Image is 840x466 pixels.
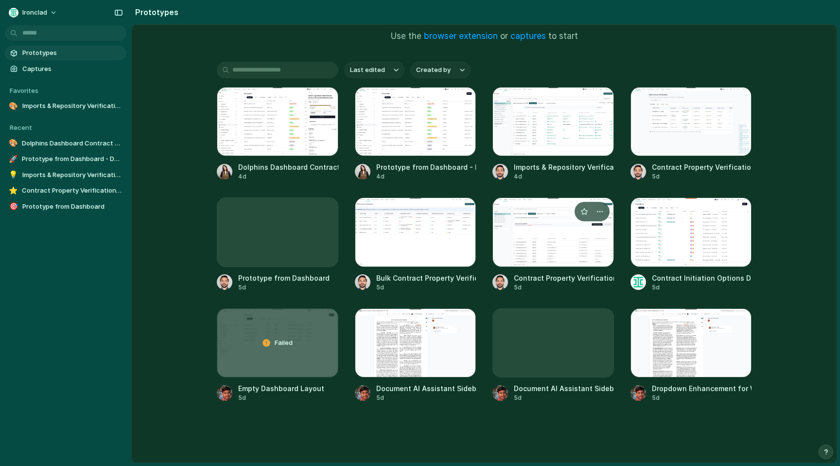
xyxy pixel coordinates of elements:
[22,101,122,111] span: Imports & Repository Verification
[652,283,752,292] div: 5d
[510,31,546,41] a: captures
[238,172,338,181] div: 4d
[9,186,18,196] div: ⭐
[630,87,752,181] a: Contract Property Verification DashboardContract Property Verification Dashboard5d
[376,283,476,292] div: 5d
[5,62,126,76] a: Captures
[238,394,324,402] div: 5d
[376,162,476,172] div: Prototype from Dashboard - Dolphins
[350,65,385,75] span: Last edited
[5,5,62,20] button: Ironclad
[5,183,126,198] a: ⭐Contract Property Verification Dashboard
[275,338,293,348] span: Failed
[391,30,578,43] span: Use the or to start
[492,308,614,402] a: Document AI Assistant Sidebar5d
[376,394,476,402] div: 5d
[5,199,126,214] a: 🎯Prototype from Dashboard
[22,170,122,180] span: Imports & Repository Verification
[652,162,752,172] div: Contract Property Verification Dashboard
[355,308,476,402] a: Document AI Assistant SidebarDocument AI Assistant Sidebar5d
[630,308,752,402] a: Dropdown Enhancement for Word Add-InDropdown Enhancement for Word Add-In5d
[355,87,476,181] a: Prototype from Dashboard - DolphinsPrototype from Dashboard - Dolphins4d
[5,152,126,166] a: 🚀Prototype from Dashboard - Dolphins
[22,186,122,196] span: Contract Property Verification Dashboard
[514,394,614,402] div: 5d
[514,383,614,394] div: Document AI Assistant Sidebar
[22,48,122,58] span: Prototypes
[376,172,476,181] div: 4d
[492,87,614,181] a: Imports & Repository VerificationImports & Repository Verification4d
[9,101,18,111] div: 🎨
[22,64,122,74] span: Captures
[9,154,18,164] div: 🚀
[5,168,126,182] a: 💡Imports & Repository Verification
[424,31,498,41] a: browser extension
[9,139,18,148] div: 🎨
[514,283,614,292] div: 5d
[376,383,476,394] div: Document AI Assistant Sidebar
[22,154,122,164] span: Prototype from Dashboard - Dolphins
[238,383,324,394] div: Empty Dashboard Layout
[238,162,338,172] div: Dolphins Dashboard Contract Actions
[376,273,476,283] div: Bulk Contract Property Verification
[514,273,614,283] div: Contract Property Verification Interface
[652,383,752,394] div: Dropdown Enhancement for Word Add-In
[355,197,476,291] a: Bulk Contract Property VerificationBulk Contract Property Verification5d
[5,99,126,113] a: 🎨Imports & Repository Verification
[9,170,18,180] div: 💡
[410,62,471,78] button: Created by
[416,65,451,75] span: Created by
[22,139,122,148] span: Dolphins Dashboard Contract Actions
[492,197,614,291] a: Contract Property Verification InterfaceContract Property Verification Interface5d
[10,124,32,131] span: Recent
[344,62,404,78] button: Last edited
[10,87,38,94] span: Favorites
[652,172,752,181] div: 5d
[131,6,178,18] h2: Prototypes
[217,87,338,181] a: Dolphins Dashboard Contract ActionsDolphins Dashboard Contract Actions4d
[9,202,18,212] div: 🎯
[5,46,126,60] a: Prototypes
[514,162,614,172] div: Imports & Repository Verification
[22,8,47,18] span: Ironclad
[5,136,126,151] a: 🎨Dolphins Dashboard Contract Actions
[22,202,122,212] span: Prototype from Dashboard
[652,394,752,402] div: 5d
[514,172,614,181] div: 4d
[217,308,338,402] a: Empty Dashboard LayoutFailedEmpty Dashboard Layout5d
[630,197,752,291] a: Contract Initiation Options DashboardContract Initiation Options Dashboard5d
[238,273,330,283] div: Prototype from Dashboard
[238,283,330,292] div: 5d
[652,273,752,283] div: Contract Initiation Options Dashboard
[217,197,338,291] a: Prototype from Dashboard5d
